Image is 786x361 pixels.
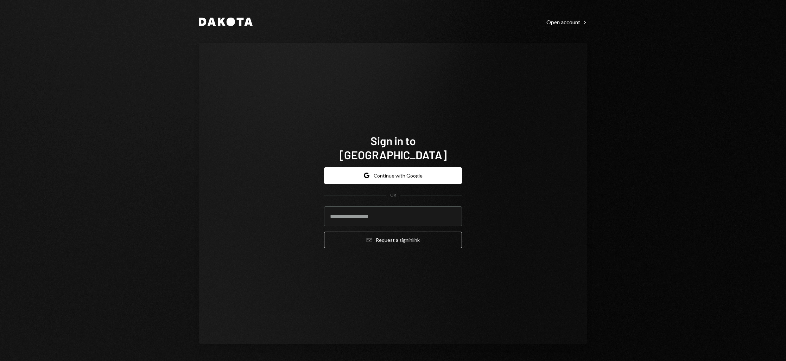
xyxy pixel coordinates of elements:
[390,192,396,198] div: OR
[324,232,462,248] button: Request a signinlink
[546,19,587,26] div: Open account
[324,134,462,162] h1: Sign in to [GEOGRAPHIC_DATA]
[546,18,587,26] a: Open account
[324,167,462,184] button: Continue with Google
